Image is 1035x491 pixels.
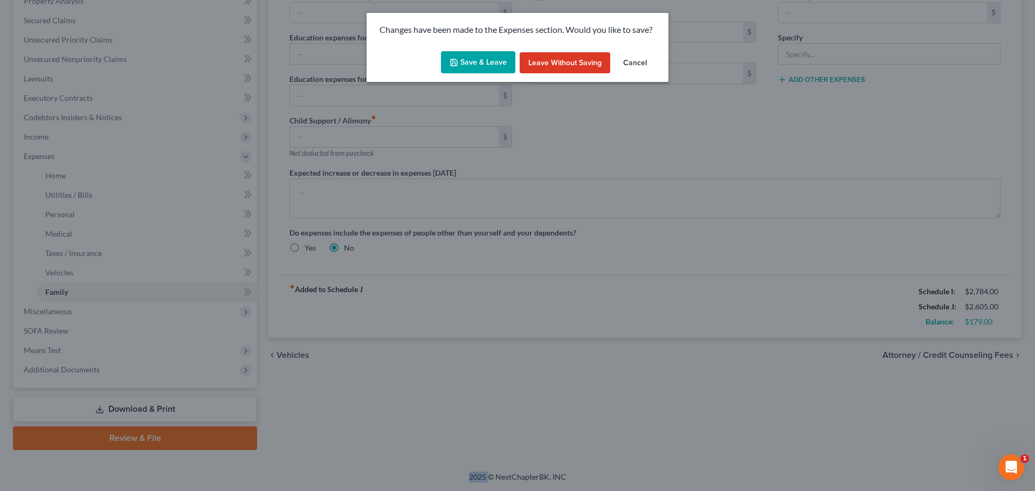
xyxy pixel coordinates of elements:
[441,51,515,74] button: Save & Leave
[615,52,655,74] button: Cancel
[379,24,655,36] p: Changes have been made to the Expenses section. Would you like to save?
[998,454,1024,480] iframe: Intercom live chat
[1020,454,1029,463] span: 1
[520,52,610,74] button: Leave without Saving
